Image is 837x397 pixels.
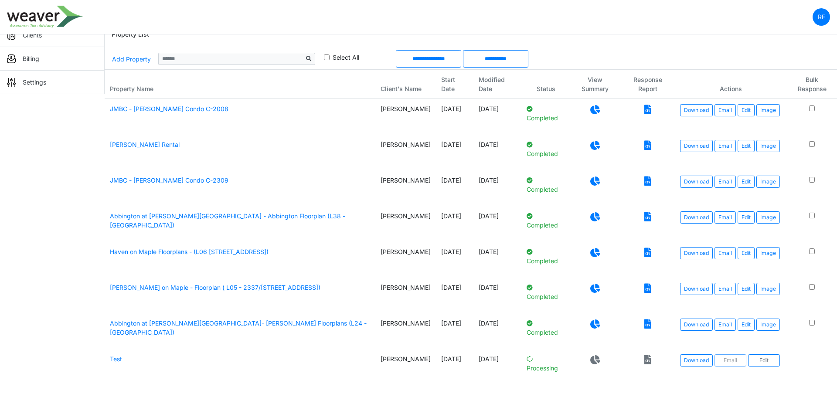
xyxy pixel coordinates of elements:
td: [DATE] [436,349,473,385]
th: Start Date [436,70,473,99]
a: Edit [738,211,755,224]
td: [PERSON_NAME] [375,135,436,170]
p: Completed [527,211,565,230]
a: Download [680,211,713,224]
button: Image [756,319,780,331]
td: [DATE] [436,135,473,170]
td: [PERSON_NAME] [375,170,436,206]
th: Actions [675,70,787,99]
a: Edit [738,104,755,116]
td: [PERSON_NAME] [375,313,436,349]
button: Email [715,283,736,295]
p: Completed [527,104,565,122]
td: [PERSON_NAME] [375,278,436,313]
button: Image [756,283,780,295]
a: Download [680,140,713,152]
p: RF [818,12,825,21]
p: Completed [527,283,565,301]
p: Completed [527,247,565,265]
a: RF [813,8,830,26]
p: Clients [23,31,42,40]
label: Select All [333,53,359,62]
a: [PERSON_NAME] Rental [110,141,180,148]
th: Bulk Response [787,70,837,99]
td: [DATE] [473,135,521,170]
a: Edit [738,247,755,259]
td: [DATE] [473,349,521,385]
button: Email [715,176,736,188]
p: Completed [527,140,565,158]
a: Download [680,319,713,331]
a: JMBC - [PERSON_NAME] Condo C-2008 [110,105,228,112]
a: Edit [738,319,755,331]
button: Image [756,104,780,116]
a: Edit [738,140,755,152]
td: [DATE] [473,313,521,349]
td: [DATE] [436,278,473,313]
a: Test [110,355,122,363]
td: [DATE] [436,170,473,206]
p: Processing [527,354,565,373]
button: Email [715,319,736,331]
td: [DATE] [473,99,521,135]
td: [DATE] [436,242,473,278]
td: [DATE] [473,242,521,278]
th: Property Name [105,70,375,99]
td: [PERSON_NAME] [375,242,436,278]
th: Client's Name [375,70,436,99]
button: Image [756,140,780,152]
button: Email [715,354,746,366]
td: [DATE] [473,206,521,242]
button: Email [715,140,736,152]
a: Download [680,176,713,188]
button: Image [756,247,780,259]
img: sidemenu_billing.png [7,54,16,63]
td: [DATE] [473,170,521,206]
a: [PERSON_NAME] on Maple - Floorplan ( L05 - 2337/[STREET_ADDRESS]) [110,284,320,291]
p: Completed [527,319,565,337]
a: Add Property [112,51,151,67]
th: Status [521,70,570,99]
td: [DATE] [436,313,473,349]
input: Sizing example input [158,53,303,65]
td: [DATE] [473,278,521,313]
td: [DATE] [436,99,473,135]
a: Haven on Maple Floorplans - (L06 [STREET_ADDRESS]) [110,248,269,255]
th: Modified Date [473,70,521,99]
td: [PERSON_NAME] [375,206,436,242]
td: [PERSON_NAME] [375,349,436,385]
a: Edit [738,283,755,295]
img: sidemenu_settings.png [7,78,16,87]
button: Email [715,247,736,259]
button: Email [715,104,736,116]
button: Email [715,211,736,224]
th: Response Report [620,70,675,99]
a: Download [680,283,713,295]
h6: Property List [112,31,149,38]
a: Abbington at [PERSON_NAME][GEOGRAPHIC_DATA] - Abbington Floorplan (L38 - [GEOGRAPHIC_DATA]) [110,212,345,229]
a: Abbington at [PERSON_NAME][GEOGRAPHIC_DATA]- [PERSON_NAME] Floorplans (L24 - [GEOGRAPHIC_DATA]) [110,319,367,336]
td: [PERSON_NAME] [375,99,436,135]
a: Download [680,104,713,116]
button: Image [756,176,780,188]
p: Billing [23,54,39,63]
th: View Summary [570,70,620,99]
a: Download [680,354,713,366]
td: [DATE] [436,206,473,242]
img: spp logo [7,6,83,28]
a: Edit [738,176,755,188]
p: Settings [23,78,46,87]
img: sidemenu_client.png [7,31,16,40]
a: JMBC - [PERSON_NAME] Condo C-2309 [110,176,228,184]
p: Completed [527,176,565,194]
a: Edit [748,354,780,366]
button: Image [756,211,780,224]
a: Download [680,247,713,259]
